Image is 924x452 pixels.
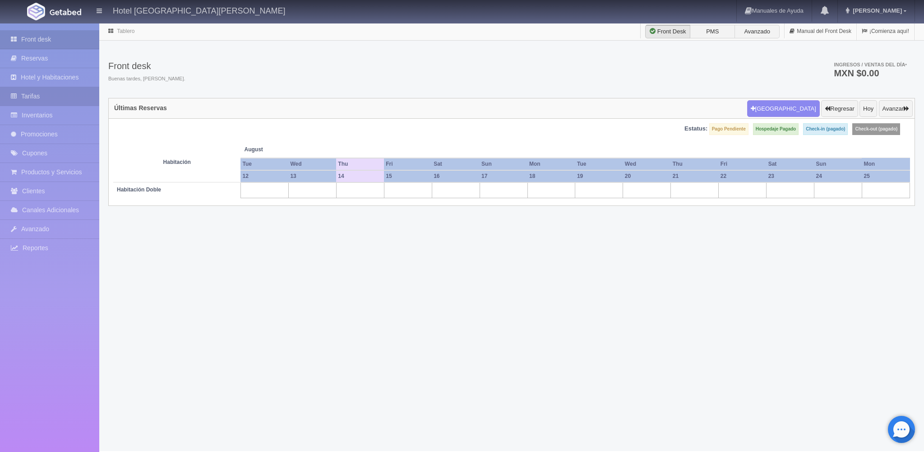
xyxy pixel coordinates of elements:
h4: Hotel [GEOGRAPHIC_DATA][PERSON_NAME] [113,5,285,16]
th: 17 [480,170,527,182]
th: 12 [240,170,288,182]
th: 21 [671,170,719,182]
button: Hoy [859,100,877,117]
span: [PERSON_NAME] [850,7,902,14]
th: Fri [384,158,432,170]
th: 16 [432,170,480,182]
th: 13 [288,170,336,182]
th: Thu [671,158,719,170]
th: 18 [527,170,575,182]
h3: Front desk [108,61,185,71]
span: August [244,146,333,154]
th: Mon [862,158,910,170]
th: 15 [384,170,432,182]
a: ¡Comienza aquí! [857,23,914,40]
button: Avanzar [879,100,913,117]
span: Ingresos / Ventas del día [834,62,907,67]
label: Hospedaje Pagado [753,123,799,135]
th: Sat [432,158,480,170]
th: 14 [336,170,384,182]
a: Manual del Front Desk [785,23,856,40]
th: 24 [814,170,862,182]
h3: MXN $0.00 [834,69,907,78]
th: 23 [767,170,814,182]
h4: Últimas Reservas [114,105,167,112]
th: Wed [623,158,671,170]
label: Check-in (pagado) [803,123,848,135]
label: Front Desk [645,25,690,38]
th: Sun [814,158,862,170]
img: Getabed [50,9,81,15]
th: Sat [767,158,814,170]
th: Tue [575,158,623,170]
th: Wed [288,158,336,170]
b: Habitación Doble [117,186,161,193]
th: Thu [336,158,384,170]
label: Pago Pendiente [709,123,748,135]
label: Avanzado [735,25,780,38]
th: Sun [480,158,527,170]
label: Estatus: [684,125,707,133]
button: [GEOGRAPHIC_DATA] [747,100,820,117]
button: Regresar [821,100,858,117]
th: Tue [240,158,288,170]
strong: Habitación [163,159,191,165]
th: Fri [719,158,767,170]
label: Check-out (pagado) [852,123,900,135]
a: Tablero [117,28,134,34]
th: 19 [575,170,623,182]
th: 25 [862,170,910,182]
img: Getabed [27,3,45,20]
th: 22 [719,170,767,182]
th: 20 [623,170,671,182]
th: Mon [527,158,575,170]
label: PMS [690,25,735,38]
span: Buenas tardes, [PERSON_NAME]. [108,75,185,83]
